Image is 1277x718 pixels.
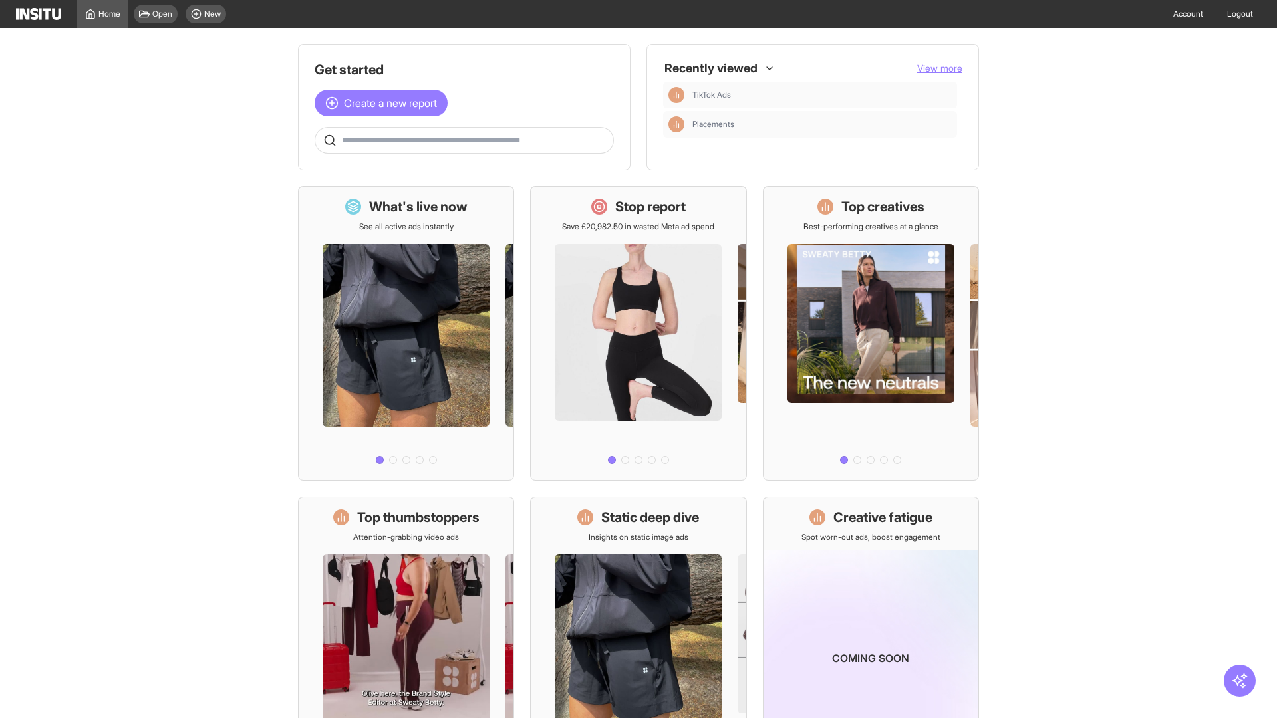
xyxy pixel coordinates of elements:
[562,221,714,232] p: Save £20,982.50 in wasted Meta ad spend
[344,95,437,111] span: Create a new report
[589,532,688,542] p: Insights on static image ads
[763,186,979,481] a: Top creativesBest-performing creatives at a glance
[353,532,459,542] p: Attention-grabbing video ads
[692,119,734,130] span: Placements
[315,60,614,79] h1: Get started
[917,62,962,75] button: View more
[668,87,684,103] div: Insights
[530,186,746,481] a: Stop reportSave £20,982.50 in wasted Meta ad spend
[841,197,924,216] h1: Top creatives
[601,508,699,527] h1: Static deep dive
[16,8,61,20] img: Logo
[357,508,480,527] h1: Top thumbstoppers
[204,9,221,19] span: New
[369,197,468,216] h1: What's live now
[917,62,962,74] span: View more
[98,9,120,19] span: Home
[152,9,172,19] span: Open
[315,90,448,116] button: Create a new report
[692,90,952,100] span: TikTok Ads
[359,221,454,232] p: See all active ads instantly
[298,186,514,481] a: What's live nowSee all active ads instantly
[692,90,731,100] span: TikTok Ads
[615,197,686,216] h1: Stop report
[692,119,952,130] span: Placements
[803,221,938,232] p: Best-performing creatives at a glance
[668,116,684,132] div: Insights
